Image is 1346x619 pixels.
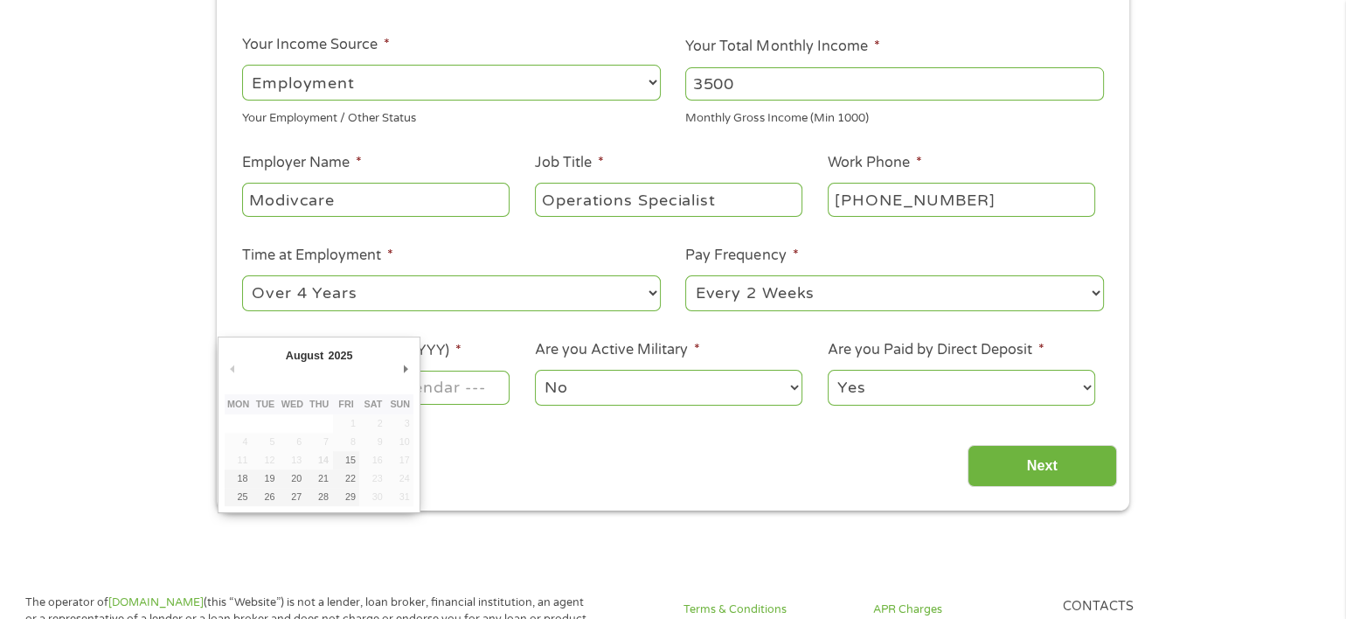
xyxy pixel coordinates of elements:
button: 20 [279,469,306,488]
a: Terms & Conditions [683,602,852,618]
input: Next [968,445,1117,488]
abbr: Thursday [309,399,329,409]
button: 27 [279,488,306,506]
label: Job Title [535,154,604,172]
div: 2025 [326,344,355,368]
label: Are you Active Military [535,341,700,359]
a: APR Charges [873,602,1042,618]
div: Your Employment / Other Status [242,104,661,128]
button: 29 [333,488,360,506]
input: 1800 [685,67,1104,101]
button: Next Month [398,358,413,381]
div: Monthly Gross Income (Min 1000) [685,104,1104,128]
div: August [283,344,326,368]
input: (231) 754-4010 [828,183,1095,216]
label: Your Income Source [242,36,390,54]
abbr: Sunday [390,399,410,409]
label: Work Phone [828,154,922,172]
abbr: Tuesday [256,399,275,409]
label: Are you Paid by Direct Deposit [828,341,1044,359]
abbr: Wednesday [281,399,303,409]
button: 18 [225,469,252,488]
button: 19 [252,469,279,488]
label: Employer Name [242,154,362,172]
label: Your Total Monthly Income [685,38,879,56]
button: Previous Month [225,358,240,381]
label: Pay Frequency [685,247,798,265]
input: Walmart [242,183,510,216]
button: 15 [333,451,360,469]
input: Cashier [535,183,802,216]
abbr: Monday [227,399,249,409]
button: 28 [306,488,333,506]
a: [DOMAIN_NAME] [108,595,204,609]
button: 21 [306,469,333,488]
label: Time at Employment [242,247,393,265]
button: 22 [333,469,360,488]
h4: Contacts [1063,599,1232,616]
abbr: Friday [338,399,353,409]
abbr: Saturday [364,399,382,409]
button: 26 [252,488,279,506]
button: 25 [225,488,252,506]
